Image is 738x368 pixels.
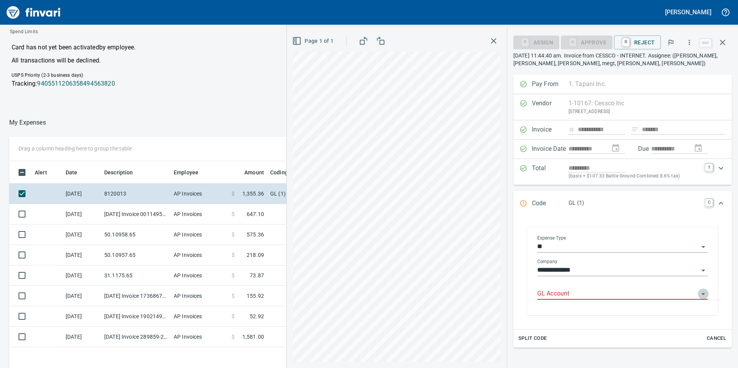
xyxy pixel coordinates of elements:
[232,251,235,259] span: $
[247,231,264,238] span: 575.36
[532,164,569,180] p: Total
[12,43,262,52] p: Card has not yet been activated by employee .
[63,225,101,245] td: [DATE]
[104,168,143,177] span: Description
[101,245,171,265] td: 50.10957.65
[35,168,57,177] span: Alert
[705,199,713,206] a: C
[5,3,63,22] img: Finvari
[171,265,229,286] td: AP Invoices
[244,168,264,177] span: Amount
[171,286,229,306] td: AP Invoices
[569,172,701,180] p: (basis + $107.33 Battle Ground Combined 8.6% tax)
[63,245,101,265] td: [DATE]
[232,190,235,198] span: $
[247,210,264,218] span: 647.10
[270,168,298,177] span: Coding
[232,292,235,300] span: $
[232,231,235,238] span: $
[698,265,709,276] button: Open
[101,184,171,204] td: 8120013
[698,289,709,299] button: Open
[663,6,713,18] button: [PERSON_NAME]
[63,327,101,347] td: [DATE]
[171,327,229,347] td: AP Invoices
[104,168,133,177] span: Description
[232,210,235,218] span: $
[518,334,547,343] span: Split Code
[705,164,713,171] a: T
[63,265,101,286] td: [DATE]
[63,306,101,327] td: [DATE]
[9,118,46,127] p: My Expenses
[662,34,679,51] button: Flag
[171,245,229,265] td: AP Invoices
[532,199,569,209] p: Code
[101,225,171,245] td: 50.10958.65
[101,286,171,306] td: [DATE] Invoice 173686718-0001 from Sunbelt Rentals, Inc (1-10986)
[513,52,732,67] p: [DATE] 11:44:40 am. Invoice from CESSCO - INTERNET. Assignee: ([PERSON_NAME], [PERSON_NAME], [PER...
[101,327,171,347] td: [DATE] Invoice 289859-2 from C&E Rentals (1-38058)
[101,204,171,225] td: [DATE] Invoice 001149500-0 from Cessco Inc (1-10167)
[700,39,711,47] a: esc
[242,190,264,198] span: 1,355.36
[19,145,132,152] p: Drag a column heading here to group the table
[537,259,557,264] label: Company
[614,35,661,49] button: RReject
[698,33,732,52] span: Close invoice
[291,34,337,48] button: Page 1 of 1
[537,236,566,240] label: Expense Type
[706,334,727,343] span: Cancel
[250,272,264,279] span: 73.87
[270,168,288,177] span: Coding
[234,168,264,177] span: Amount
[622,38,630,46] a: R
[250,312,264,320] span: 52.92
[12,56,262,65] p: All transactions will be declined.
[66,168,88,177] span: Date
[513,216,732,348] div: Expand
[516,333,549,344] button: Split Code
[513,39,559,45] div: Assign
[171,225,229,245] td: AP Invoices
[242,333,264,341] span: 1,581.00
[63,286,101,306] td: [DATE]
[513,191,732,216] div: Expand
[232,333,235,341] span: $
[247,251,264,259] span: 218.09
[174,168,208,177] span: Employee
[267,184,460,204] td: GL (1)
[704,333,729,344] button: Cancel
[620,36,655,49] span: Reject
[12,73,83,78] span: USPS Priority (2-3 business days)
[513,159,732,185] div: Expand
[101,265,171,286] td: 31.1175.65
[63,204,101,225] td: [DATE]
[232,312,235,320] span: $
[561,39,613,45] div: GL Account required
[9,118,46,127] nav: breadcrumb
[171,204,229,225] td: AP Invoices
[171,306,229,327] td: AP Invoices
[63,184,101,204] td: [DATE]
[37,80,115,87] a: 9405511206358494563820
[569,199,701,208] p: GL (1)
[66,168,78,177] span: Date
[10,28,149,36] span: Spend Limits
[171,184,229,204] td: AP Invoices
[247,292,264,300] span: 155.92
[294,36,333,46] span: Page 1 of 1
[101,306,171,327] td: [DATE] Invoice 190214993-00 from Tacoma Screw Products Inc (1-10999)
[12,79,262,88] p: Tracking:
[681,34,698,51] button: More
[665,8,711,16] h5: [PERSON_NAME]
[698,241,709,252] button: Open
[35,168,47,177] span: Alert
[174,168,198,177] span: Employee
[232,272,235,279] span: $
